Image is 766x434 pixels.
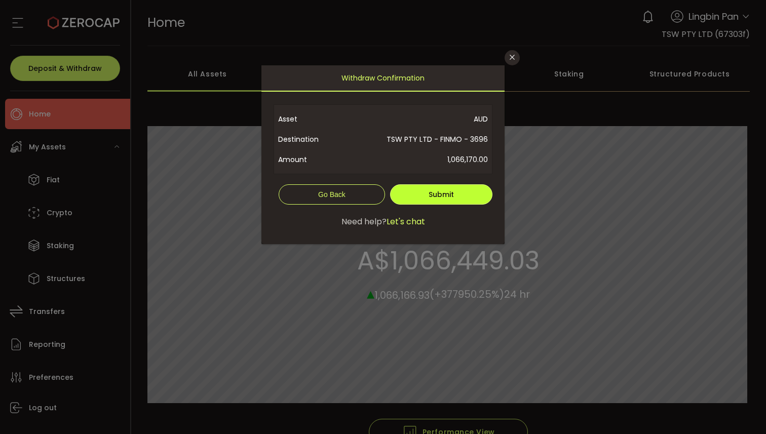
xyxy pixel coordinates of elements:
span: Submit [429,189,454,200]
span: 1,066,170.00 [342,149,488,170]
span: AUD [342,109,488,129]
span: Asset [278,109,342,129]
button: Go Back [279,184,385,205]
span: TSW PTY LTD - FINMO - 3696 [342,129,488,149]
span: Amount [278,149,342,170]
span: Let's chat [387,216,425,228]
span: Go Back [318,190,346,199]
span: Withdraw Confirmation [341,65,425,91]
span: Destination [278,129,342,149]
div: dialog [261,65,505,244]
button: Submit [390,184,492,205]
iframe: Chat Widget [645,325,766,434]
span: Need help? [341,216,387,228]
button: Close [505,50,520,65]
